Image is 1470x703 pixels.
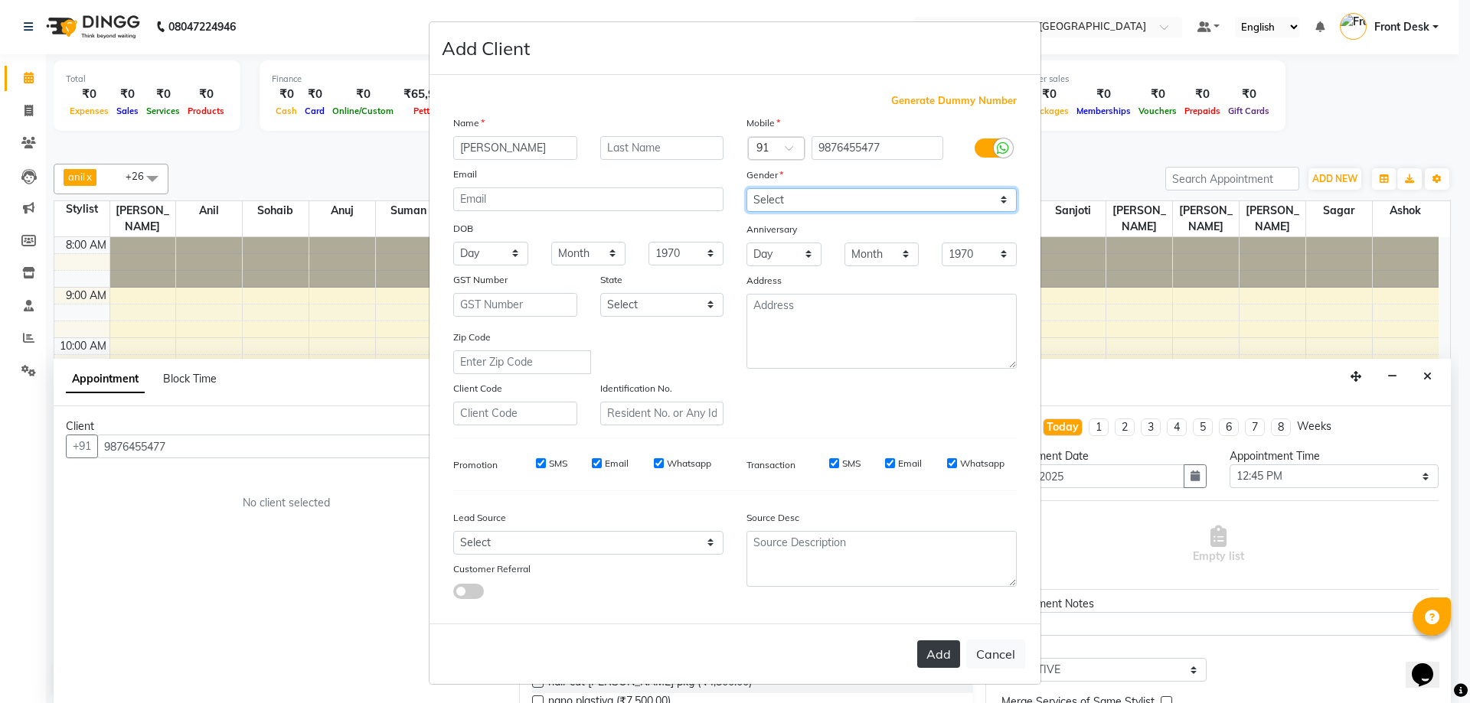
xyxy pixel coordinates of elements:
label: Lead Source [453,511,506,525]
label: Email [453,168,477,181]
label: SMS [549,457,567,470]
input: Enter Zip Code [453,350,591,374]
label: Promotion [453,458,498,472]
button: Add [917,640,960,668]
label: Identification No. [600,382,672,395]
label: Whatsapp [960,457,1004,470]
label: Zip Code [453,330,491,344]
h4: Add Client [442,34,530,62]
label: Address [746,274,782,288]
span: Generate Dummy Number [891,93,1017,109]
label: Customer Referral [453,562,531,576]
input: GST Number [453,293,577,317]
label: Email [605,457,629,470]
label: Anniversary [746,223,797,236]
label: State [600,273,622,287]
label: Source Desc [746,511,799,525]
label: Transaction [746,458,795,472]
label: Mobile [746,116,780,130]
label: SMS [842,457,861,470]
input: Last Name [600,136,724,160]
label: Gender [746,168,783,182]
label: Whatsapp [667,457,711,470]
label: Email [898,457,922,470]
label: Client Code [453,382,502,395]
label: DOB [453,222,473,236]
input: Email [453,187,724,211]
input: Resident No. or Any Id [600,402,724,425]
input: Mobile [812,136,944,160]
label: Name [453,116,485,130]
button: Cancel [966,640,1025,669]
label: GST Number [453,273,508,287]
input: Client Code [453,402,577,425]
input: First Name [453,136,577,160]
